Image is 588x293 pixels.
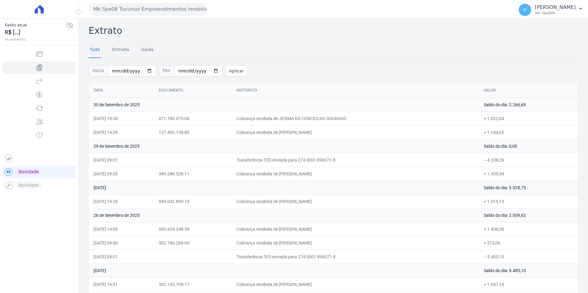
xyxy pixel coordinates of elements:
[479,139,578,153] td: Saldo do dia: 0,00
[16,168,41,175] span: Novidade
[479,250,578,264] td: − 5.485,10
[479,153,578,167] td: − 4.338,29
[89,208,479,222] td: 26 de Setembro de 2025
[479,167,578,181] td: + 1.309,54
[479,194,578,208] td: + 1.019,13
[89,83,154,98] th: Data
[232,222,479,236] td: Cobrança recebida de [PERSON_NAME]
[89,264,479,277] td: [DATE]
[89,98,479,111] td: 30 de Setembro de 2025
[225,65,248,77] button: Aplicar
[232,236,479,250] td: Cobrança recebida de [PERSON_NAME]
[89,65,108,77] span: Início
[479,236,578,250] td: + 573,06
[89,181,479,194] td: [DATE]
[89,42,101,58] a: Tudo
[479,264,578,277] td: Saldo do dia: 5.485,10
[535,4,576,10] p: [PERSON_NAME]
[479,111,578,125] td: + 1.022,04
[140,42,155,58] a: Saída
[535,10,576,15] p: Ver opções
[89,236,154,250] td: [DATE] 09:40
[154,111,232,125] td: 071.780.075-08
[89,194,154,208] td: [DATE] 19:26
[89,139,479,153] td: 29 de Setembro de 2025
[154,222,232,236] td: 500.624.248-58
[89,24,578,37] h2: Extrato
[523,8,527,12] span: IF
[232,125,479,139] td: Cobrança recebida de [PERSON_NAME]
[159,65,174,77] span: Fim
[479,208,578,222] td: Saldo do dia: 2.009,62
[2,166,76,178] a: Novidade
[89,111,154,125] td: [DATE] 18:50
[514,1,588,18] button: IF [PERSON_NAME] Ver opções
[232,250,479,264] td: Transferência TED enviada para 274 0001 896071-8
[5,28,66,37] span: R$ [...]
[479,125,578,139] td: + 1.244,65
[89,250,154,264] td: [DATE] 09:01
[154,83,232,98] th: Documento
[479,277,578,291] td: + 1.047,14
[232,153,479,167] td: Transferência TED enviada para 274 0001 896071-8
[479,181,578,194] td: Saldo do dia: 3.028,75
[154,236,232,250] td: 302.786.288-00
[5,37,66,42] span: atualizando...
[232,167,479,181] td: Cobrança recebida de [PERSON_NAME]
[89,3,207,15] button: Mk Spe08 Tucuruvi Empreendimentos Imobiliarios LTDA
[89,153,154,167] td: [DATE] 09:01
[232,277,479,291] td: Cobrança recebida de [PERSON_NAME]
[154,194,232,208] td: 049.042.899-19
[89,277,154,291] td: [DATE] 16:51
[154,167,232,181] td: 389.288.528-11
[154,125,232,139] td: 127.490.158-80
[232,194,479,208] td: Cobrança recebida de [PERSON_NAME]
[479,222,578,236] td: + 1.436,56
[5,48,73,192] nav: Sidebar
[479,98,578,111] td: Saldo do dia: 2.266,69
[479,83,578,98] th: Valor
[89,125,154,139] td: [DATE] 14:39
[111,42,130,58] a: Entrada
[89,222,154,236] td: [DATE] 14:00
[89,167,154,181] td: [DATE] 09:00
[5,22,66,28] span: Saldo atual
[232,83,479,98] th: Histórico
[232,111,479,125] td: Cobrança recebida de JESIMA DA CONCEICAO DOURADO
[154,277,232,291] td: 382.143.708-17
